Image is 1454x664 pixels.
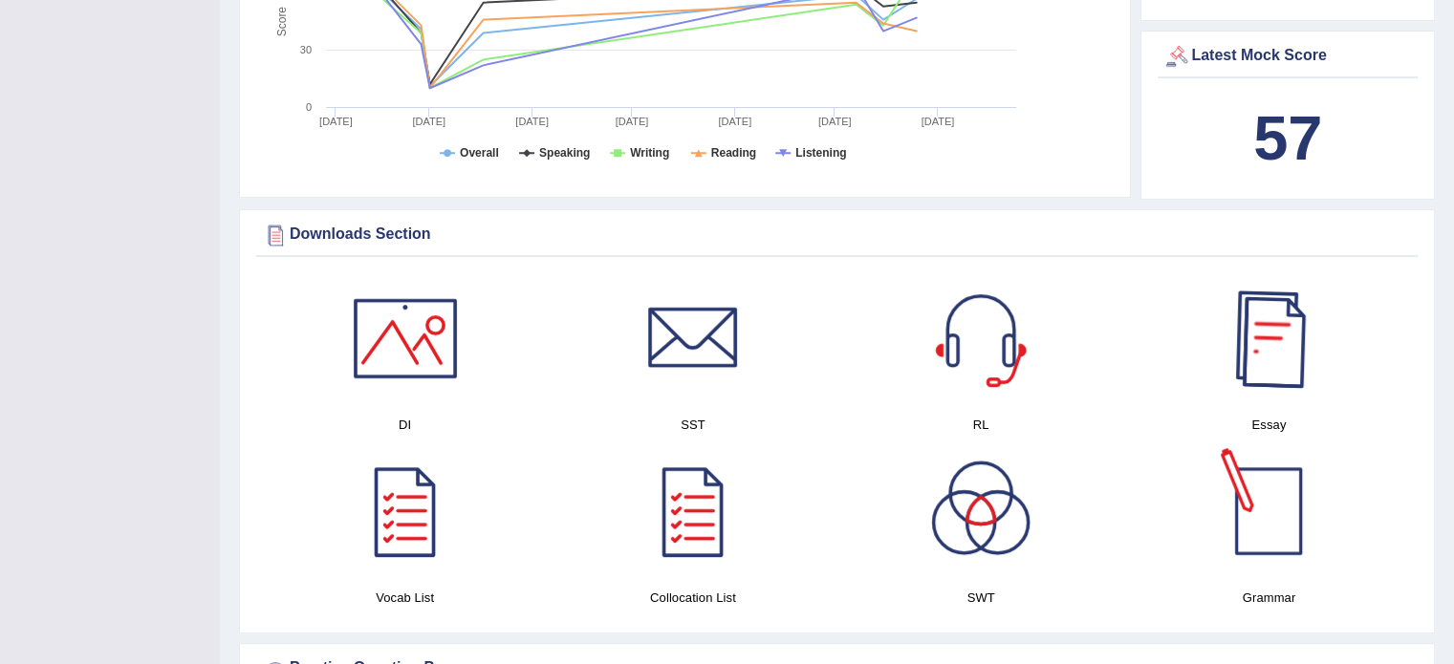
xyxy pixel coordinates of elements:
h4: SWT [847,588,1116,608]
h4: Essay [1135,415,1403,435]
h4: DI [271,415,539,435]
tspan: Score [275,7,289,37]
text: 0 [306,101,312,113]
tspan: [DATE] [718,116,751,127]
h4: Vocab List [271,588,539,608]
div: Latest Mock Score [1162,42,1413,71]
div: Downloads Section [261,221,1413,249]
text: 30 [300,44,312,55]
tspan: [DATE] [922,116,955,127]
h4: RL [847,415,1116,435]
tspan: Reading [711,146,756,160]
tspan: Speaking [539,146,590,160]
tspan: [DATE] [412,116,445,127]
h4: SST [558,415,827,435]
tspan: Writing [630,146,669,160]
b: 57 [1253,103,1322,173]
tspan: [DATE] [319,116,353,127]
tspan: Listening [795,146,846,160]
tspan: [DATE] [818,116,852,127]
h4: Collocation List [558,588,827,608]
tspan: [DATE] [515,116,549,127]
tspan: [DATE] [616,116,649,127]
tspan: Overall [460,146,499,160]
h4: Grammar [1135,588,1403,608]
